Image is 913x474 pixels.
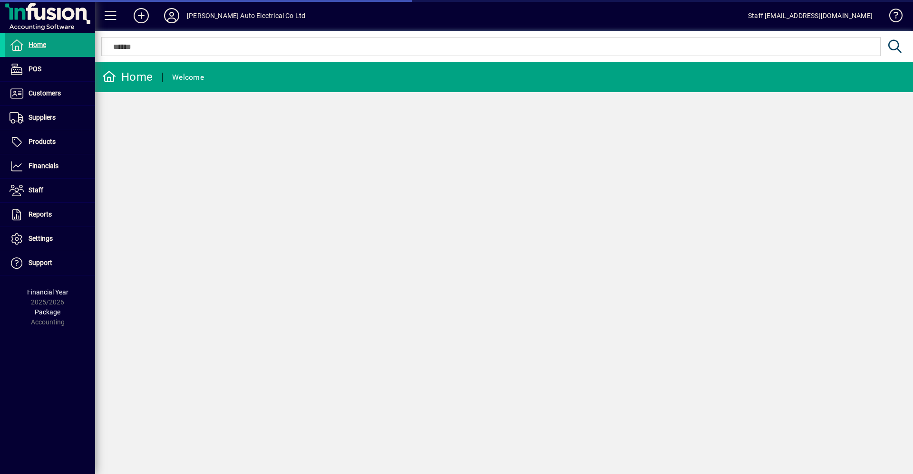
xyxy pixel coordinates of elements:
[29,41,46,48] span: Home
[27,288,68,296] span: Financial Year
[5,203,95,227] a: Reports
[748,8,873,23] div: Staff [EMAIL_ADDRESS][DOMAIN_NAME]
[29,235,53,242] span: Settings
[5,130,95,154] a: Products
[882,2,901,33] a: Knowledge Base
[29,162,58,170] span: Financials
[5,251,95,275] a: Support
[29,89,61,97] span: Customers
[5,57,95,81] a: POS
[5,154,95,178] a: Financials
[5,179,95,202] a: Staff
[29,259,52,266] span: Support
[29,65,41,73] span: POS
[5,82,95,105] a: Customers
[156,7,187,24] button: Profile
[29,138,56,145] span: Products
[5,106,95,130] a: Suppliers
[102,69,153,85] div: Home
[126,7,156,24] button: Add
[172,70,204,85] div: Welcome
[29,210,52,218] span: Reports
[29,186,43,194] span: Staff
[29,114,56,121] span: Suppliers
[5,227,95,251] a: Settings
[35,308,60,316] span: Package
[187,8,305,23] div: [PERSON_NAME] Auto Electrical Co Ltd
